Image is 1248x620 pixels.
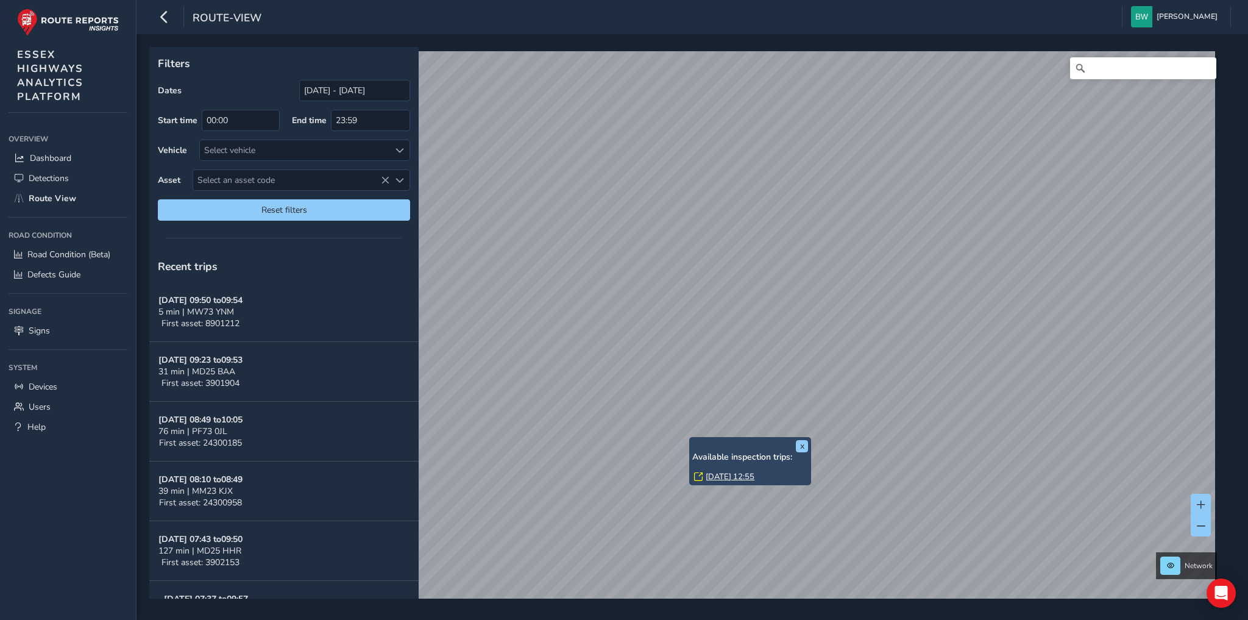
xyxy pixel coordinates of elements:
label: Asset [158,174,180,186]
label: Dates [158,85,182,96]
canvas: Map [154,51,1215,613]
span: Users [29,401,51,413]
span: Route View [29,193,76,204]
button: [DATE] 07:43 to09:50127 min | MD25 HHRFirst asset: 3902153 [149,521,419,581]
strong: [DATE] 09:23 to 09:53 [158,354,243,366]
a: Detections [9,168,127,188]
div: Road Condition [9,226,127,244]
span: [PERSON_NAME] [1157,6,1218,27]
button: [DATE] 08:10 to08:4939 min | MM23 KJXFirst asset: 24300958 [149,461,419,521]
strong: [DATE] 08:49 to 10:05 [158,414,243,426]
span: Help [27,421,46,433]
label: Vehicle [158,144,187,156]
div: Select an asset code [389,170,409,190]
div: Signage [9,302,127,321]
span: First asset: 3902153 [161,557,239,568]
strong: [DATE] 08:10 to 08:49 [158,474,243,485]
span: route-view [193,10,261,27]
strong: [DATE] 07:43 to 09:50 [158,533,243,545]
button: Reset filters [158,199,410,221]
span: 39 min | MM23 KJX [158,485,233,497]
a: Route View [9,188,127,208]
span: First asset: 24300958 [159,497,242,508]
span: First asset: 3901904 [161,377,239,389]
span: Network [1185,561,1213,571]
span: 127 min | MD25 HHR [158,545,241,557]
button: x [796,440,808,452]
img: rr logo [17,9,119,36]
span: Select an asset code [193,170,389,190]
div: Open Intercom Messenger [1207,579,1236,608]
strong: [DATE] 07:37 to 09:57 [164,593,248,605]
span: Dashboard [30,152,71,164]
div: System [9,358,127,377]
a: [DATE] 12:55 [706,471,754,482]
a: Defects Guide [9,265,127,285]
span: First asset: 8901212 [161,318,239,329]
span: Defects Guide [27,269,80,280]
button: [DATE] 09:50 to09:545 min | MW73 YNMFirst asset: 8901212 [149,282,419,342]
span: Reset filters [167,204,401,216]
label: End time [292,115,327,126]
span: ESSEX HIGHWAYS ANALYTICS PLATFORM [17,48,83,104]
button: [DATE] 08:49 to10:0576 min | PF73 0JLFirst asset: 24300185 [149,402,419,461]
a: Users [9,397,127,417]
input: Search [1070,57,1216,79]
span: Signs [29,325,50,337]
div: Select vehicle [200,140,389,160]
a: Signs [9,321,127,341]
span: First asset: 24300185 [159,437,242,449]
span: 31 min | MD25 BAA [158,366,235,377]
button: [PERSON_NAME] [1131,6,1222,27]
img: diamond-layout [1131,6,1152,27]
a: Devices [9,377,127,397]
span: 5 min | MW73 YNM [158,306,234,318]
span: Recent trips [158,259,218,274]
a: Help [9,417,127,437]
strong: [DATE] 09:50 to 09:54 [158,294,243,306]
a: Road Condition (Beta) [9,244,127,265]
p: Filters [158,55,410,71]
div: Overview [9,130,127,148]
span: Devices [29,381,57,393]
button: [DATE] 09:23 to09:5331 min | MD25 BAAFirst asset: 3901904 [149,342,419,402]
span: Detections [29,173,69,184]
a: Dashboard [9,148,127,168]
span: Road Condition (Beta) [27,249,110,260]
h6: Available inspection trips: [692,452,808,463]
span: 76 min | PF73 0JL [158,426,227,437]
label: Start time [158,115,197,126]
